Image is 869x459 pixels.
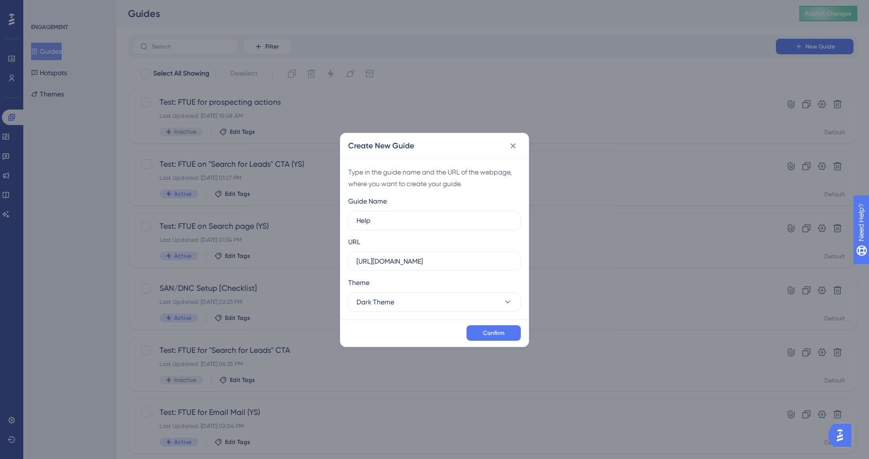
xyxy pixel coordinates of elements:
[483,329,504,337] span: Confirm
[348,277,370,288] span: Theme
[23,2,61,14] span: Need Help?
[356,256,513,267] input: https://www.example.com
[348,195,387,207] div: Guide Name
[348,166,521,190] div: Type in the guide name and the URL of the webpage, where you want to create your guide.
[348,236,360,248] div: URL
[828,421,857,450] iframe: UserGuiding AI Assistant Launcher
[356,296,394,308] span: Dark Theme
[356,215,513,226] input: How to Create
[348,140,414,152] h2: Create New Guide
